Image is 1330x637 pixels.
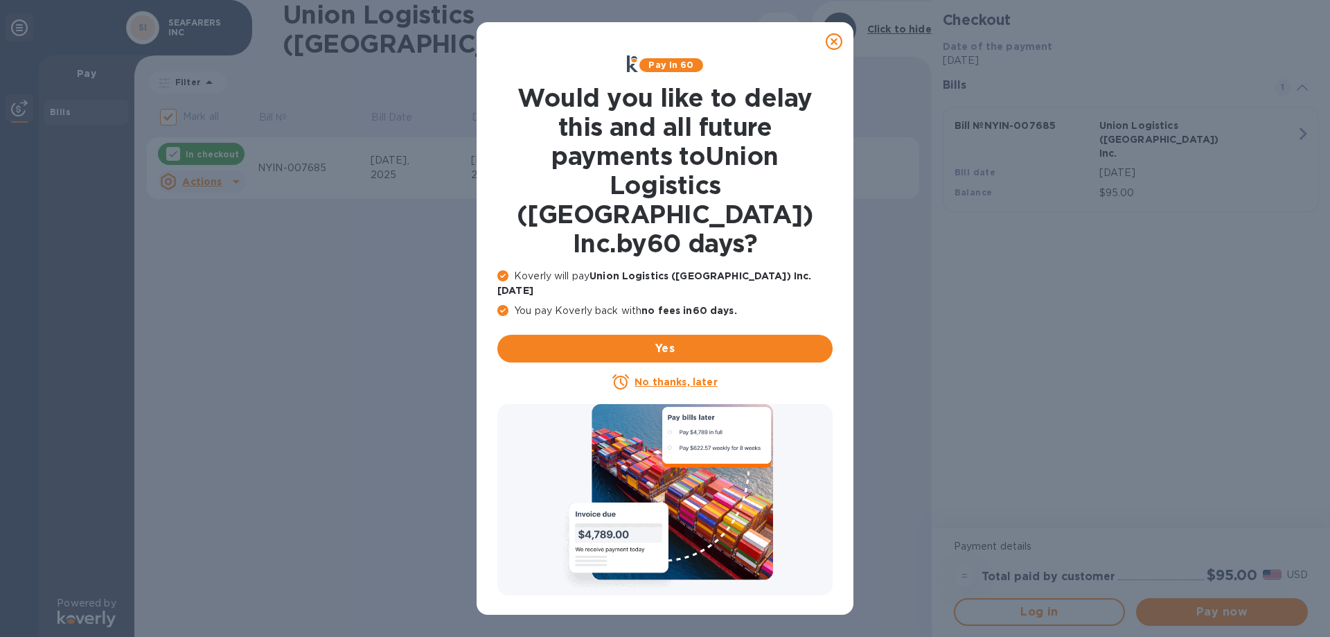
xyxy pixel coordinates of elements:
[497,304,833,318] p: You pay Koverly back with
[497,269,833,298] p: Koverly will pay
[641,305,736,316] b: no fees in 60 days .
[508,340,822,357] span: Yes
[497,83,833,258] h1: Would you like to delay this and all future payments to Union Logistics ([GEOGRAPHIC_DATA]) Inc. ...
[497,335,833,363] button: Yes
[635,376,717,387] u: No thanks, later
[648,60,693,70] b: Pay in 60
[497,270,811,296] b: Union Logistics ([GEOGRAPHIC_DATA]) Inc. [DATE]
